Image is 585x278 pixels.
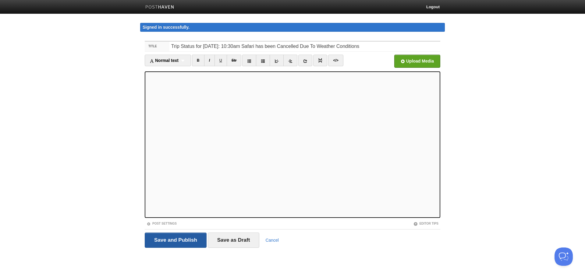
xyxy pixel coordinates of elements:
a: B [192,55,204,66]
del: Str [232,58,237,63]
iframe: Help Scout Beacon - Open [555,247,573,266]
img: pagebreak-icon.png [318,58,322,63]
a: Cancel [265,238,279,243]
div: Signed in successfully. [140,23,445,32]
input: Save and Publish [145,233,207,248]
a: I [204,55,215,66]
input: Save as Draft [208,233,260,248]
label: Title [145,42,169,51]
a: U [214,55,227,66]
a: Str [227,55,242,66]
span: Normal text [150,58,179,63]
a: Post Settings [147,222,177,225]
a: Editor Tips [413,222,438,225]
a: </> [328,55,343,66]
img: Posthaven-bar [145,5,174,10]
